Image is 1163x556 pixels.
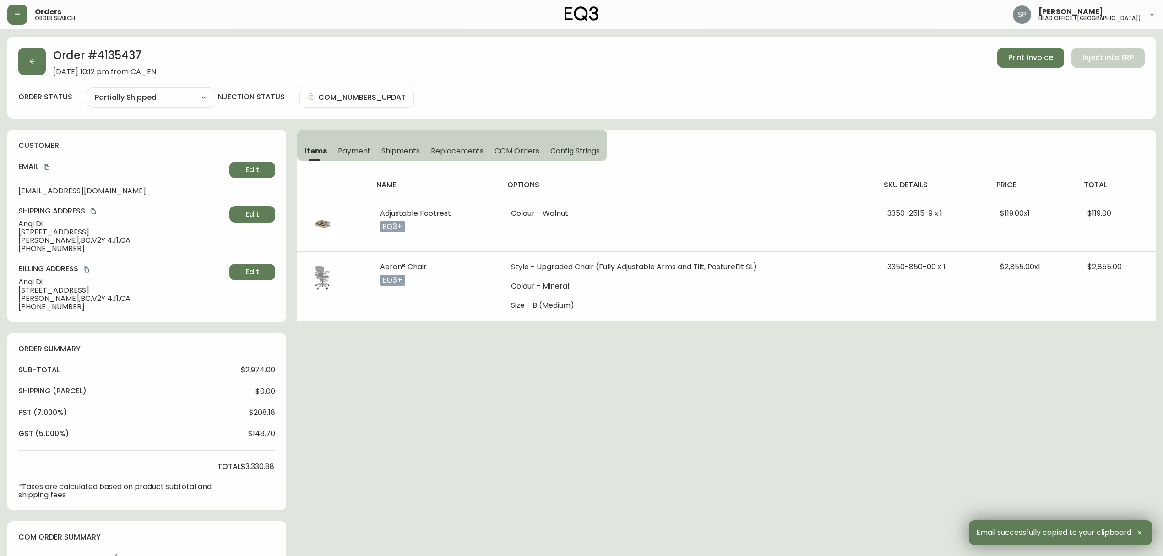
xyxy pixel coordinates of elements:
[1000,208,1030,218] span: $119.00 x 1
[248,430,275,438] span: $148.70
[229,206,275,223] button: Edit
[18,187,226,195] span: [EMAIL_ADDRESS][DOMAIN_NAME]
[308,209,337,239] img: 619f7df8-e338-4474-9b19-941d5699f5d8Optional[Branch-Furniture-Wood-Footrest.jpg].jpg
[887,208,942,218] span: 3350-2515-9 x 1
[550,146,600,156] span: Config Strings
[241,463,274,471] span: $3,330.88
[18,294,226,303] span: [PERSON_NAME] , BC , V2Y 4J1 , CA
[255,387,275,396] span: $0.00
[53,48,156,68] h2: Order # 4135437
[18,245,226,253] span: [PHONE_NUMBER]
[1013,5,1031,24] img: 0cb179e7bf3690758a1aaa5f0aafa0b4
[565,6,598,21] img: logo
[1038,8,1103,16] span: [PERSON_NAME]
[381,146,420,156] span: Shipments
[18,408,67,418] h4: pst (7.000%)
[18,92,72,102] label: order status
[18,228,226,236] span: [STREET_ADDRESS]
[18,303,226,311] span: [PHONE_NUMBER]
[1038,16,1141,21] h5: head office ([GEOGRAPHIC_DATA])
[1087,208,1111,218] span: $119.00
[1087,262,1122,272] span: $2,855.00
[996,180,1069,190] h4: price
[245,209,259,219] span: Edit
[217,462,241,472] h4: total
[89,207,98,216] button: copy
[1000,262,1040,272] span: $2,855.00 x 1
[18,386,87,396] h4: Shipping ( Parcel )
[380,221,405,232] p: eq3+
[18,220,226,228] span: Anqi Di
[245,165,259,175] span: Edit
[18,141,275,151] h4: customer
[241,366,275,374] span: $2,974.00
[18,365,60,375] h4: sub-total
[887,262,946,272] span: 3350-850-00 x 1
[511,263,865,271] li: Style - Upgraded Chair (Fully Adjustable Arms and Tilt, PostureFit SL)
[82,265,91,274] button: copy
[249,409,275,417] span: $208.18
[884,180,982,190] h4: sku details
[42,163,51,172] button: copy
[18,344,275,354] h4: order summary
[308,263,337,292] img: 0822fe5a-213f-45c7-b14c-cef6ebddc79fOptional[Aeron-2023-LPs_0005_850-00.jpg].jpg
[511,282,865,290] li: Colour - Mineral
[18,532,275,542] h4: com order summary
[18,429,69,439] h4: gst (5.000%)
[1084,180,1148,190] h4: total
[304,146,327,156] span: Items
[380,275,405,286] p: eq3+
[35,16,75,21] h5: order search
[229,162,275,178] button: Edit
[376,180,492,190] h4: name
[511,209,865,218] li: Colour - Walnut
[18,206,226,216] h4: Shipping Address
[216,92,285,102] h4: injection status
[229,264,275,280] button: Edit
[495,146,539,156] span: COM Orders
[380,262,427,272] span: Aeron® Chair
[35,8,61,16] span: Orders
[245,267,259,277] span: Edit
[18,264,226,274] h4: Billing Address
[53,68,156,76] span: [DATE] 10:12 pm from CA_EN
[997,48,1064,68] button: Print Invoice
[976,529,1131,537] span: Email successfully copied to your clipboard
[511,301,865,310] li: Size - B (Medium)
[507,180,869,190] h4: options
[18,162,226,172] h4: Email
[1008,53,1053,63] span: Print Invoice
[431,146,484,156] span: Replacements
[18,236,226,245] span: [PERSON_NAME] , BC , V2Y 4J1 , CA
[18,483,241,499] p: *Taxes are calculated based on product subtotal and shipping fees
[380,208,451,218] span: Adjustable Footrest
[338,146,371,156] span: Payment
[18,278,226,286] span: Anqi Di
[18,286,226,294] span: [STREET_ADDRESS]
